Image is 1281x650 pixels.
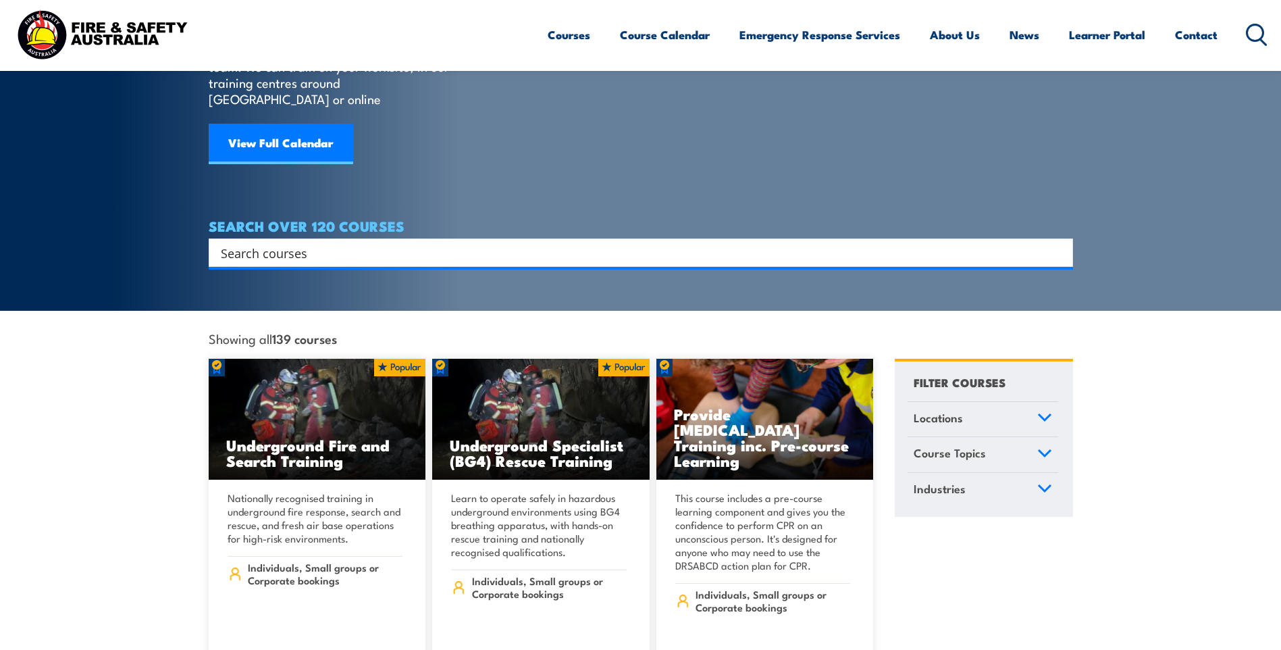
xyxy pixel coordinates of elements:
input: Search input [221,243,1043,263]
p: Learn to operate safely in hazardous underground environments using BG4 breathing apparatus, with... [451,491,627,559]
span: Individuals, Small groups or Corporate bookings [472,574,627,600]
p: This course includes a pre-course learning component and gives you the confidence to perform CPR ... [675,491,851,572]
a: News [1010,17,1039,53]
a: About Us [930,17,980,53]
a: View Full Calendar [209,124,353,164]
img: Underground mine rescue [209,359,426,480]
a: Learner Portal [1069,17,1145,53]
p: Nationally recognised training in underground fire response, search and rescue, and fresh air bas... [228,491,403,545]
span: Industries [914,480,966,498]
a: Underground Specialist (BG4) Rescue Training [432,359,650,480]
strong: 139 courses [272,329,337,347]
img: Underground mine rescue [432,359,650,480]
a: Provide [MEDICAL_DATA] Training inc. Pre-course Learning [656,359,874,480]
a: Course Topics [908,437,1058,472]
a: Course Calendar [620,17,710,53]
h3: Underground Specialist (BG4) Rescue Training [450,437,632,468]
span: Individuals, Small groups or Corporate bookings [248,561,402,586]
h4: FILTER COURSES [914,373,1005,391]
form: Search form [224,243,1046,262]
span: Course Topics [914,444,986,462]
span: Individuals, Small groups or Corporate bookings [696,588,850,614]
a: Emergency Response Services [739,17,900,53]
a: Underground Fire and Search Training [209,359,426,480]
a: Industries [908,473,1058,508]
h4: SEARCH OVER 120 COURSES [209,218,1073,233]
a: Locations [908,402,1058,437]
p: Find a course thats right for you and your team. We can train on your worksite, in our training c... [209,42,455,107]
button: Search magnifier button [1049,243,1068,262]
h3: Provide [MEDICAL_DATA] Training inc. Pre-course Learning [674,406,856,468]
h3: Underground Fire and Search Training [226,437,409,468]
span: Locations [914,409,963,427]
span: Showing all [209,331,337,345]
img: Low Voltage Rescue and Provide CPR [656,359,874,480]
a: Courses [548,17,590,53]
a: Contact [1175,17,1218,53]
